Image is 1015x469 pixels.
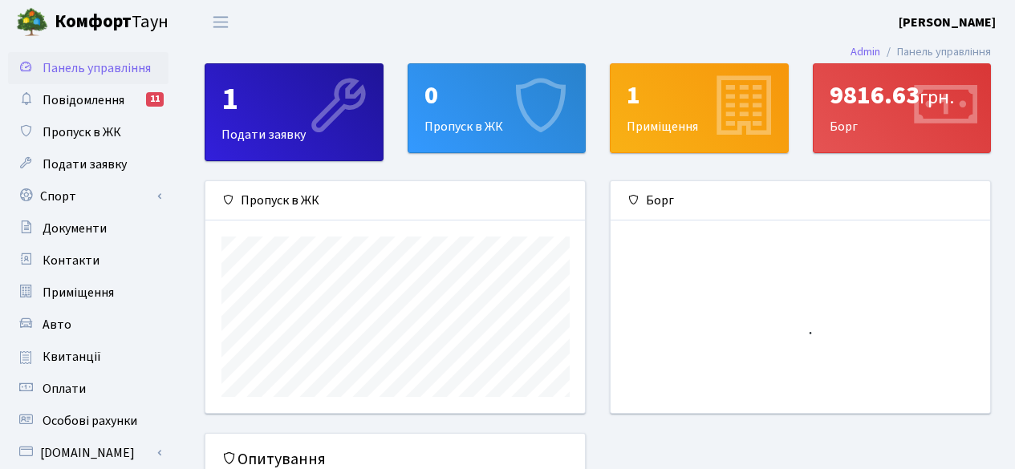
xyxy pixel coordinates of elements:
[8,84,168,116] a: Повідомлення11
[8,245,168,277] a: Контакти
[8,405,168,437] a: Особові рахунки
[8,437,168,469] a: [DOMAIN_NAME]
[8,148,168,180] a: Подати заявку
[43,348,101,366] span: Квитанції
[43,220,107,237] span: Документи
[8,180,168,212] a: Спорт
[205,64,383,160] div: Подати заявку
[899,14,996,31] b: [PERSON_NAME]
[55,9,168,36] span: Таун
[205,63,384,161] a: 1Подати заявку
[43,316,71,334] span: Авто
[43,123,121,141] span: Пропуск в ЖК
[43,284,114,301] span: Приміщення
[814,64,991,152] div: Борг
[899,13,996,32] a: [PERSON_NAME]
[8,52,168,84] a: Панель управління
[221,80,367,119] div: 1
[611,181,990,220] div: Борг
[201,9,241,35] button: Переключити навігацію
[55,9,132,34] b: Комфорт
[43,59,151,77] span: Панель управління
[627,80,772,111] div: 1
[43,380,86,398] span: Оплати
[8,309,168,341] a: Авто
[408,63,587,153] a: 0Пропуск в ЖК
[8,212,168,245] a: Документи
[851,43,880,60] a: Admin
[8,277,168,309] a: Приміщення
[43,156,127,173] span: Подати заявку
[830,80,975,111] div: 9816.63
[610,63,789,153] a: 1Приміщення
[221,450,569,469] h5: Опитування
[205,181,585,220] div: Пропуск в ЖК
[8,373,168,405] a: Оплати
[43,412,137,430] span: Особові рахунки
[43,91,124,109] span: Повідомлення
[43,252,99,269] span: Контакти
[408,64,586,152] div: Пропуск в ЖК
[424,80,570,111] div: 0
[880,43,991,61] li: Панель управління
[8,341,168,373] a: Квитанції
[611,64,788,152] div: Приміщення
[8,116,168,148] a: Пропуск в ЖК
[826,35,1015,69] nav: breadcrumb
[16,6,48,38] img: logo.png
[146,92,164,107] div: 11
